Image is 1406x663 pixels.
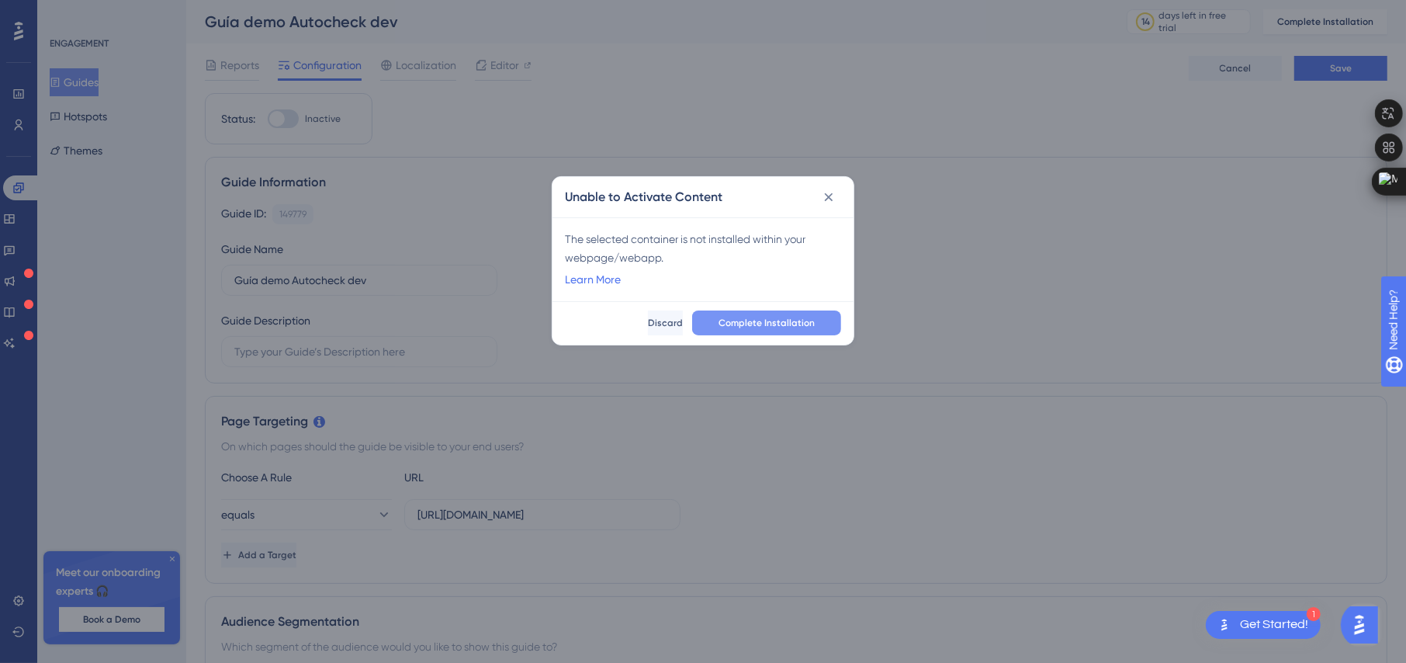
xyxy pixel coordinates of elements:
[565,230,841,267] div: The selected container is not installed within your webpage/webapp.
[565,270,621,289] a: Learn More
[648,317,683,329] span: Discard
[719,317,815,329] span: Complete Installation
[1341,602,1387,648] iframe: UserGuiding AI Assistant Launcher
[1206,611,1321,639] div: Open Get Started! checklist, remaining modules: 1
[1307,607,1321,621] div: 1
[1215,616,1234,634] img: launcher-image-alternative-text
[565,188,722,207] h2: Unable to Activate Content
[1240,616,1308,633] div: Get Started!
[36,4,97,23] span: Need Help?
